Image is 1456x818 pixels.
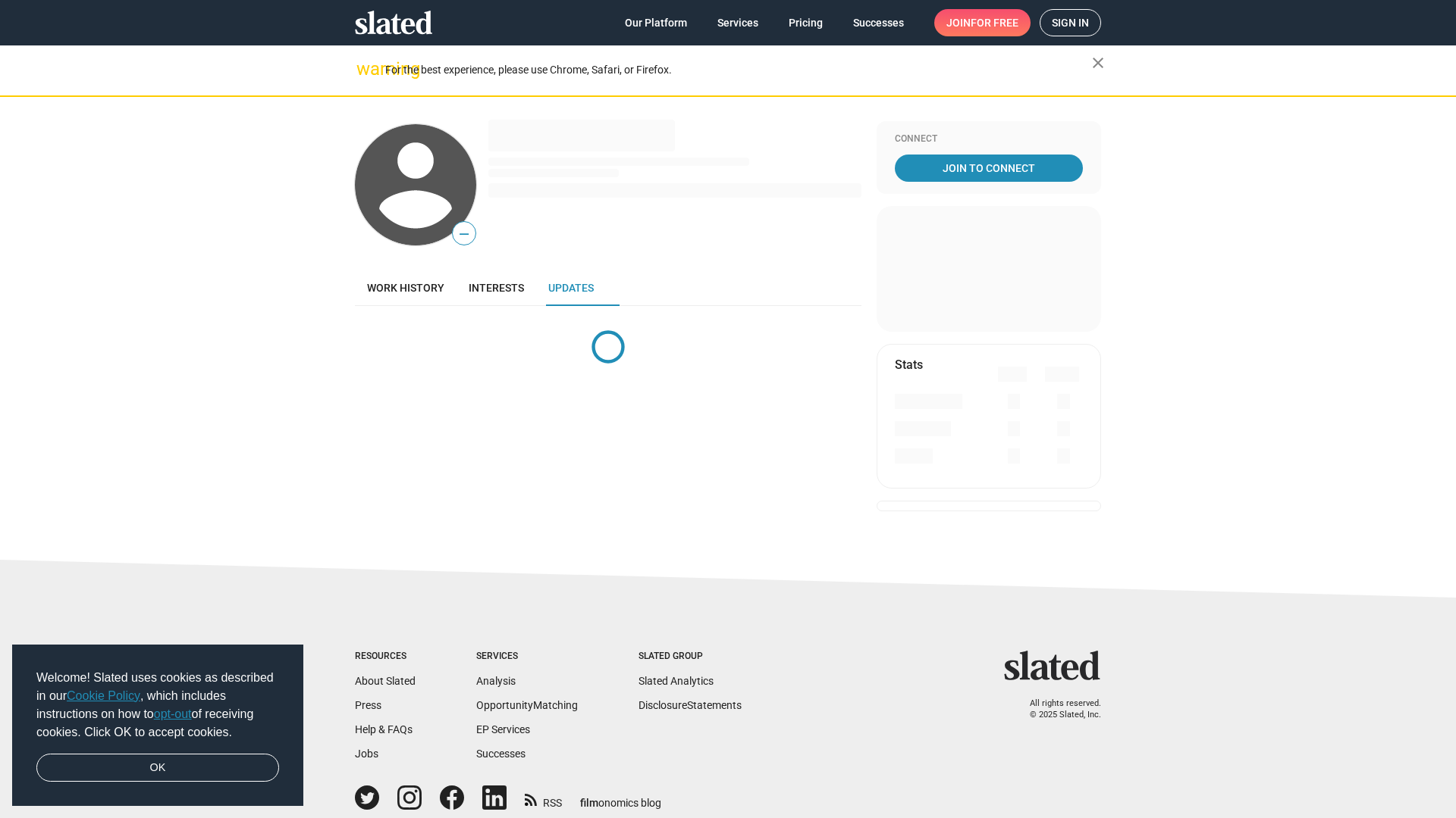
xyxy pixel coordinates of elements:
mat-icon: close [1089,54,1107,72]
a: Help & FAQs [355,723,413,735]
div: Resources [355,651,416,663]
span: Welcome! Slated uses cookies as described in our , which includes instructions on how to of recei... [36,669,279,742]
a: Sign in [1040,9,1101,36]
span: Work history [367,282,444,294]
span: — [453,224,475,244]
span: Pricing [789,9,823,36]
span: Interests [469,282,524,294]
mat-card-title: Stats [895,357,923,373]
a: Successes [476,748,526,760]
a: Interests [457,270,536,306]
span: Join [946,9,1018,36]
a: filmonomics blog [580,784,661,810]
span: Updates [548,282,594,294]
a: Work history [355,270,457,306]
a: OpportunityMatching [476,699,578,711]
span: Services [717,9,758,36]
a: Press [355,699,381,711]
a: dismiss cookie message [36,754,279,782]
a: Updates [536,270,606,306]
a: Services [705,9,770,36]
span: Successes [853,9,904,36]
a: RSS [525,787,562,810]
span: film [580,797,598,809]
a: opt-out [154,707,192,720]
a: About Slated [355,675,416,687]
a: Analysis [476,675,516,687]
span: for free [971,9,1018,36]
p: All rights reserved. © 2025 Slated, Inc. [1014,698,1101,720]
span: Sign in [1052,10,1089,36]
a: Successes [841,9,916,36]
a: Pricing [777,9,835,36]
a: Slated Analytics [639,675,714,687]
div: Services [476,651,578,663]
div: Slated Group [639,651,742,663]
mat-icon: warning [356,60,375,78]
div: cookieconsent [12,645,303,807]
a: DisclosureStatements [639,699,742,711]
a: Cookie Policy [67,689,140,702]
a: Our Platform [613,9,699,36]
a: EP Services [476,723,530,735]
a: Jobs [355,748,378,760]
div: Connect [895,133,1083,145]
a: Joinfor free [934,9,1031,36]
div: For the best experience, please use Chrome, Safari, or Firefox. [385,60,1092,80]
span: Our Platform [625,9,687,36]
a: Join To Connect [895,155,1083,182]
span: Join To Connect [898,155,1080,182]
